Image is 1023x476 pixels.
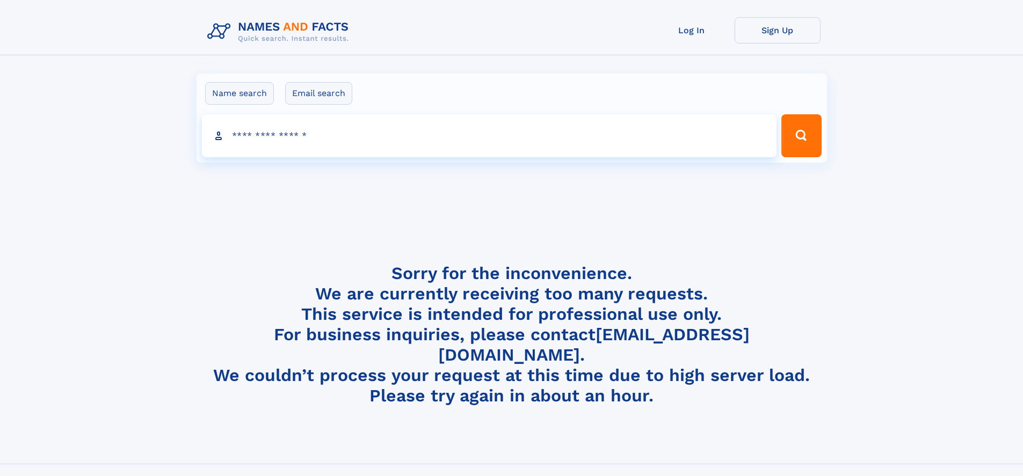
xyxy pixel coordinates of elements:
[735,17,821,43] a: Sign Up
[649,17,735,43] a: Log In
[205,82,274,105] label: Name search
[202,114,777,157] input: search input
[203,263,821,406] h4: Sorry for the inconvenience. We are currently receiving too many requests. This service is intend...
[285,82,352,105] label: Email search
[438,324,750,365] a: [EMAIL_ADDRESS][DOMAIN_NAME]
[781,114,821,157] button: Search Button
[203,17,358,46] img: Logo Names and Facts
